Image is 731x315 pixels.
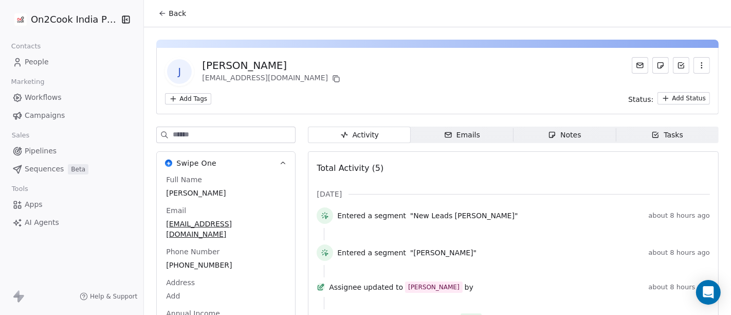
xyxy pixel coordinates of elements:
[164,247,222,257] span: Phone Number
[363,282,403,292] span: updated to
[25,199,43,210] span: Apps
[14,13,27,26] img: on2cook%20logo-04%20copy.jpg
[408,282,460,292] div: [PERSON_NAME]
[90,292,137,301] span: Help & Support
[410,211,518,221] span: "New Leads [PERSON_NAME]"
[202,58,342,73] div: [PERSON_NAME]
[8,196,135,213] a: Apps
[444,130,480,141] div: Emails
[157,152,295,174] button: Swipe OneSwipe One
[166,260,286,270] span: [PHONE_NUMBER]
[548,130,581,141] div: Notes
[166,291,286,301] span: Add
[649,249,710,257] span: about 8 hours ago
[25,110,65,121] span: Campaigns
[164,205,188,216] span: Email
[166,188,286,198] span: [PERSON_NAME]
[8,143,135,160] a: Pipelines
[25,57,49,67] span: People
[8,161,135,178] a: SequencesBeta
[165,93,211,104] button: Add Tags
[465,282,473,292] span: by
[628,94,653,104] span: Status:
[649,212,710,220] span: about 8 hours ago
[337,248,406,258] span: Entered a segment
[176,158,216,168] span: Swipe One
[80,292,137,301] a: Help & Support
[7,39,45,54] span: Contacts
[202,73,342,85] div: [EMAIL_ADDRESS][DOMAIN_NAME]
[8,107,135,124] a: Campaigns
[340,130,379,141] div: Activity
[12,11,114,28] button: On2Cook India Pvt. Ltd.
[164,277,197,288] span: Address
[8,89,135,106] a: Workflows
[25,217,59,228] span: AI Agents
[25,146,57,156] span: Pipelines
[7,181,32,197] span: Tools
[165,160,172,167] img: Swipe One
[167,59,192,84] span: J
[410,248,477,258] span: "[PERSON_NAME]"
[25,92,62,103] span: Workflows
[7,128,34,143] span: Sales
[8,54,135,71] a: People
[657,92,710,104] button: Add Status
[68,164,88,174] span: Beta
[31,13,118,26] span: On2Cook India Pvt. Ltd.
[169,8,186,19] span: Back
[25,164,64,174] span: Sequences
[8,214,135,231] a: AI Agents
[164,174,204,185] span: Full Name
[152,4,192,23] button: Back
[317,189,342,199] span: [DATE]
[7,74,49,90] span: Marketing
[696,280,721,305] div: Open Intercom Messenger
[651,130,683,141] div: Tasks
[649,283,710,291] span: about 8 hours ago
[166,219,286,239] span: [EMAIL_ADDRESS][DOMAIN_NAME]
[337,211,406,221] span: Entered a segment
[317,163,383,173] span: Total Activity (5)
[329,282,361,292] span: Assignee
